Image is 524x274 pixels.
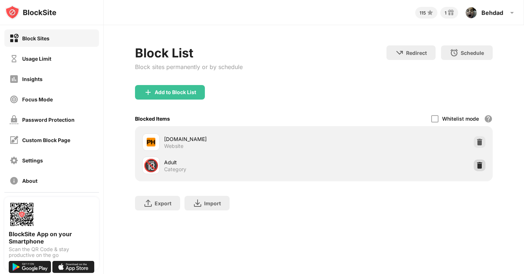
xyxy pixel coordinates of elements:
[445,10,446,16] div: 1
[155,89,196,95] div: Add to Block List
[446,8,455,17] img: reward-small.svg
[22,137,70,143] div: Custom Block Page
[164,135,314,143] div: [DOMAIN_NAME]
[143,158,159,173] div: 🔞
[155,200,171,206] div: Export
[164,166,186,173] div: Category
[22,76,43,82] div: Insights
[9,115,19,124] img: password-protection-off.svg
[465,7,477,19] img: ACg8ocKS2T6eWMdLqlA6Mk8aRw_WSldYdShRq3fvNSsjkojuB_naGUM=s96-c
[442,116,479,122] div: Whitelist mode
[9,261,51,273] img: get-it-on-google-play.svg
[9,54,19,63] img: time-usage-off.svg
[9,136,19,145] img: customize-block-page-off.svg
[9,176,19,185] img: about-off.svg
[406,50,427,56] div: Redirect
[22,178,37,184] div: About
[135,45,243,60] div: Block List
[22,157,43,164] div: Settings
[135,116,170,122] div: Blocked Items
[22,96,53,102] div: Focus Mode
[9,201,35,227] img: options-page-qr-code.png
[9,95,19,104] img: focus-off.svg
[5,5,56,20] img: logo-blocksite.svg
[135,63,243,70] div: Block sites permanently or by schedule
[461,50,484,56] div: Schedule
[147,138,155,146] img: favicons
[9,156,19,165] img: settings-off.svg
[22,56,51,62] div: Usage Limit
[9,74,19,84] img: insights-off.svg
[164,158,314,166] div: Adult
[204,200,221,206] div: Import
[9,246,95,258] div: Scan the QR Code & stay productive on the go
[9,230,95,245] div: BlockSite App on your Smartphone
[22,117,75,123] div: Password Protection
[164,143,183,149] div: Website
[52,261,95,273] img: download-on-the-app-store.svg
[481,9,503,16] div: Behdad
[9,34,19,43] img: block-on.svg
[420,10,426,16] div: 115
[22,35,49,41] div: Block Sites
[426,8,434,17] img: points-small.svg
